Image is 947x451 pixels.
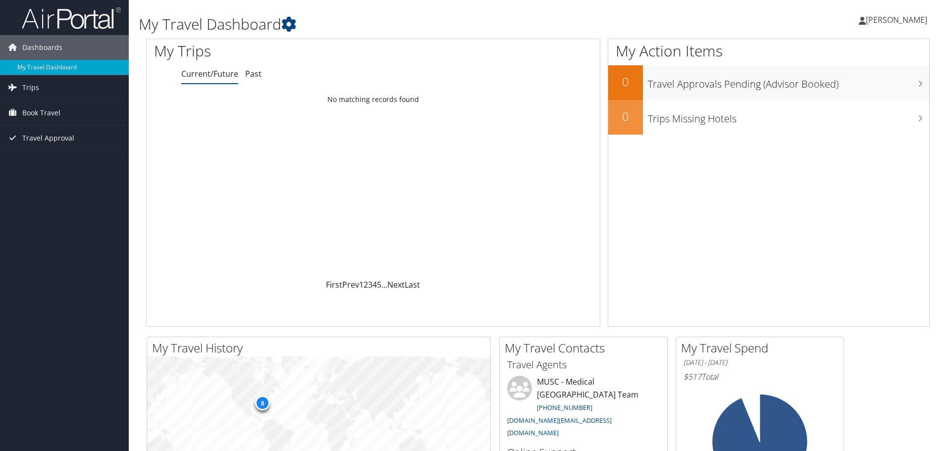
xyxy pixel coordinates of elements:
a: 5 [377,279,381,290]
a: First [326,279,342,290]
td: No matching records found [147,91,600,108]
span: Trips [22,75,39,100]
a: [PHONE_NUMBER] [537,403,592,412]
a: Prev [342,279,359,290]
a: Next [387,279,405,290]
h3: Travel Approvals Pending (Advisor Booked) [648,72,929,91]
a: [DOMAIN_NAME][EMAIL_ADDRESS][DOMAIN_NAME] [507,416,612,438]
span: Travel Approval [22,126,74,150]
h2: 0 [608,73,643,90]
h1: My Travel Dashboard [139,14,671,35]
a: 0Trips Missing Hotels [608,100,929,135]
a: 1 [359,279,364,290]
a: 3 [368,279,372,290]
h2: My Travel Spend [681,340,843,356]
h3: Trips Missing Hotels [648,107,929,126]
span: … [381,279,387,290]
span: [PERSON_NAME] [866,14,927,25]
a: Current/Future [181,68,238,79]
a: [PERSON_NAME] [859,5,937,35]
span: Book Travel [22,100,60,125]
h6: [DATE] - [DATE] [684,358,836,367]
h1: My Trips [154,41,404,61]
h2: 0 [608,108,643,125]
img: airportal-logo.png [22,6,121,30]
h1: My Action Items [608,41,929,61]
a: Last [405,279,420,290]
a: 2 [364,279,368,290]
h2: My Travel Contacts [505,340,667,356]
h3: Travel Agents [507,358,660,372]
li: MUSC - Medical [GEOGRAPHIC_DATA] Team [502,376,665,442]
a: 4 [372,279,377,290]
a: 0Travel Approvals Pending (Advisor Booked) [608,65,929,100]
h2: My Travel History [152,340,490,356]
div: 8 [255,396,270,410]
span: $517 [684,371,701,382]
h6: Total [684,371,836,382]
span: Dashboards [22,35,62,60]
a: Past [245,68,262,79]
